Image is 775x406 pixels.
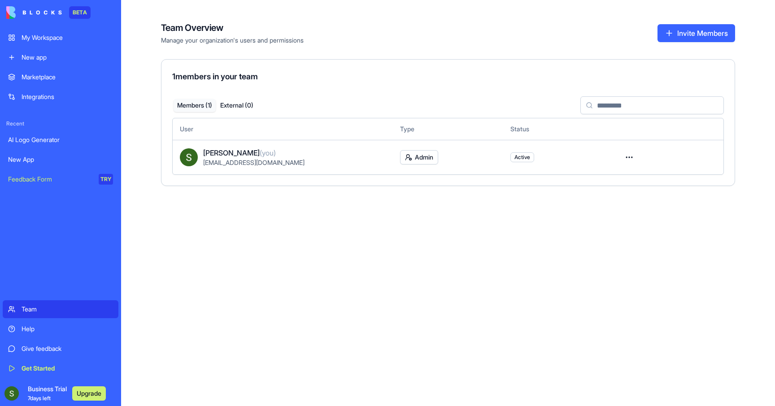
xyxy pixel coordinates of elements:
[8,135,113,144] div: AI Logo Generator
[22,73,113,82] div: Marketplace
[657,24,735,42] button: Invite Members
[180,148,198,166] img: ACg8ocIVqglirPEMdm3AJok0tgIVFiX_IwWlk9tbpZXd94KQRqOwOA=s96-c
[415,153,433,162] span: Admin
[22,324,113,333] div: Help
[72,386,106,401] button: Upgrade
[172,72,258,81] span: 1 members in your team
[3,120,118,127] span: Recent
[6,6,62,19] img: logo
[22,364,113,373] div: Get Started
[3,29,118,47] a: My Workspace
[8,155,113,164] div: New App
[400,125,496,134] div: Type
[3,359,118,377] a: Get Started
[4,386,19,401] img: ACg8ocIVqglirPEMdm3AJok0tgIVFiX_IwWlk9tbpZXd94KQRqOwOA=s96-c
[3,320,118,338] a: Help
[260,148,276,157] span: (you)
[216,99,258,112] button: External ( 0 )
[3,300,118,318] a: Team
[99,174,113,185] div: TRY
[69,6,91,19] div: BETA
[400,150,438,164] button: Admin
[3,151,118,168] a: New App
[3,340,118,358] a: Give feedback
[22,305,113,314] div: Team
[3,68,118,86] a: Marketplace
[3,131,118,149] a: AI Logo Generator
[28,395,51,402] span: 7 days left
[28,384,67,402] span: Business Trial
[173,118,393,140] th: User
[22,344,113,353] div: Give feedback
[161,36,304,45] span: Manage your organization's users and permissions
[22,53,113,62] div: New app
[3,88,118,106] a: Integrations
[8,175,92,184] div: Feedback Form
[3,48,118,66] a: New app
[203,159,305,166] span: [EMAIL_ADDRESS][DOMAIN_NAME]
[203,147,276,158] span: [PERSON_NAME]
[510,125,606,134] div: Status
[22,92,113,101] div: Integrations
[22,33,113,42] div: My Workspace
[514,154,530,161] span: Active
[161,22,304,34] h4: Team Overview
[6,6,91,19] a: BETA
[3,170,118,188] a: Feedback FormTRY
[174,99,216,112] button: Members ( 1 )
